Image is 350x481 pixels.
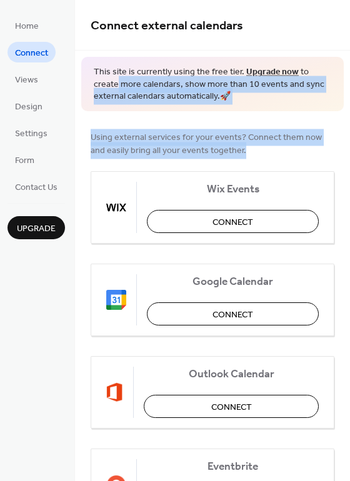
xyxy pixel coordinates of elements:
[246,64,299,81] a: Upgrade now
[147,302,319,325] button: Connect
[15,127,47,141] span: Settings
[212,308,253,321] span: Connect
[212,216,253,229] span: Connect
[7,15,46,36] a: Home
[147,210,319,233] button: Connect
[15,20,39,33] span: Home
[7,96,50,116] a: Design
[15,101,42,114] span: Design
[91,131,334,157] span: Using external services for your events? Connect them now and easily bring all your events together.
[144,367,319,380] span: Outlook Calendar
[7,149,42,170] a: Form
[17,222,56,236] span: Upgrade
[7,216,65,239] button: Upgrade
[7,122,55,143] a: Settings
[15,181,57,194] span: Contact Us
[7,69,46,89] a: Views
[7,176,65,197] a: Contact Us
[15,74,38,87] span: Views
[147,275,319,288] span: Google Calendar
[91,14,243,38] span: Connect external calendars
[106,290,126,310] img: google
[15,47,48,60] span: Connect
[106,382,123,402] img: outlook
[147,460,319,473] span: Eventbrite
[15,154,34,167] span: Form
[94,66,331,103] span: This site is currently using the free tier. to create more calendars, show more than 10 events an...
[147,182,319,196] span: Wix Events
[211,400,252,414] span: Connect
[144,395,319,418] button: Connect
[106,197,126,217] img: wix
[7,42,56,62] a: Connect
